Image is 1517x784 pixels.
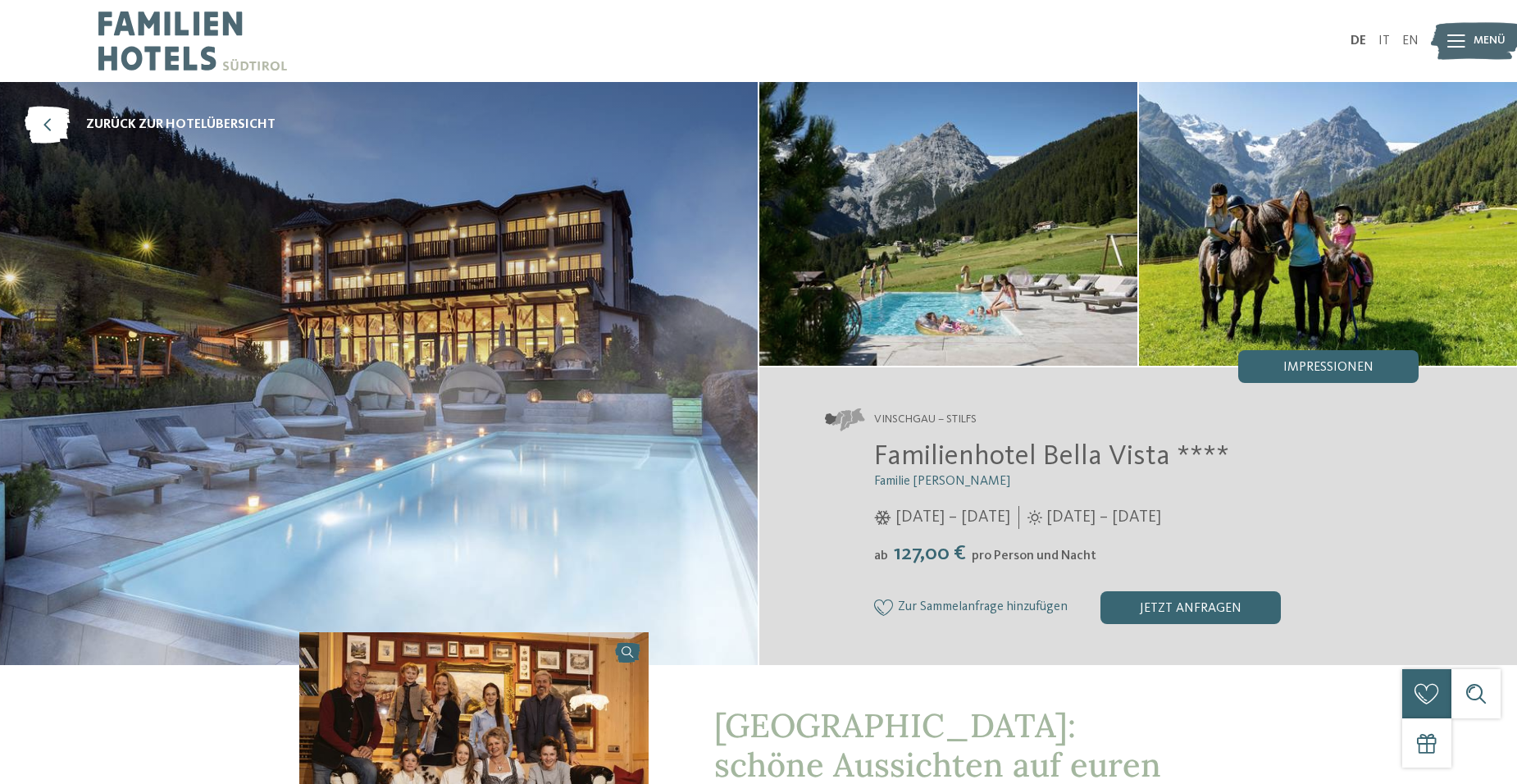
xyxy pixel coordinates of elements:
span: Vinschgau – Stilfs [874,412,977,428]
span: 127,00 € [890,543,970,564]
span: pro Person und Nacht [972,549,1096,563]
span: Familienhotel Bella Vista **** [874,442,1229,471]
span: Familie [PERSON_NAME] [874,475,1010,488]
i: Öffnungszeiten im Sommer [1027,510,1042,525]
a: EN [1402,34,1419,48]
span: Menü [1474,33,1506,49]
i: Öffnungszeiten im Winter [874,510,891,525]
span: [DATE] – [DATE] [895,506,1010,529]
img: Das Familienhotel im Vinschgau mitten im Nationalpark [759,82,1137,366]
img: Das Familienhotel im Vinschgau mitten im Nationalpark [1139,82,1517,366]
div: jetzt anfragen [1100,591,1281,624]
span: ab [874,549,888,563]
span: Zur Sammelanfrage hinzufügen [898,600,1068,615]
span: Impressionen [1283,361,1373,374]
a: zurück zur Hotelübersicht [25,107,276,144]
a: DE [1351,34,1366,48]
span: zurück zur Hotelübersicht [86,116,276,134]
a: IT [1378,34,1390,48]
span: [DATE] – [DATE] [1046,506,1161,529]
